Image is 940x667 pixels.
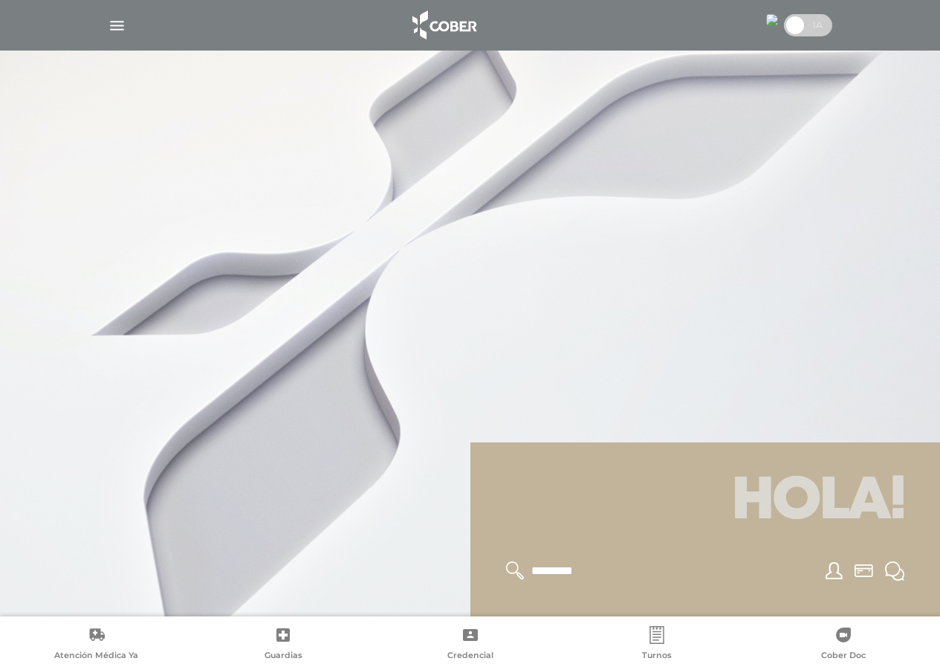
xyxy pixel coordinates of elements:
[642,650,672,663] span: Turnos
[751,626,937,664] a: Cober Doc
[447,650,493,663] span: Credencial
[377,626,563,664] a: Credencial
[108,16,126,35] img: Cober_menu-lines-white.svg
[3,626,189,664] a: Atención Médica Ya
[488,460,923,544] h1: Hola!
[189,626,376,664] a: Guardias
[265,650,302,663] span: Guardias
[404,7,482,43] img: logo_cober_home-white.png
[563,626,750,664] a: Turnos
[821,650,866,663] span: Cober Doc
[766,14,778,26] img: 24613
[54,650,138,663] span: Atención Médica Ya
